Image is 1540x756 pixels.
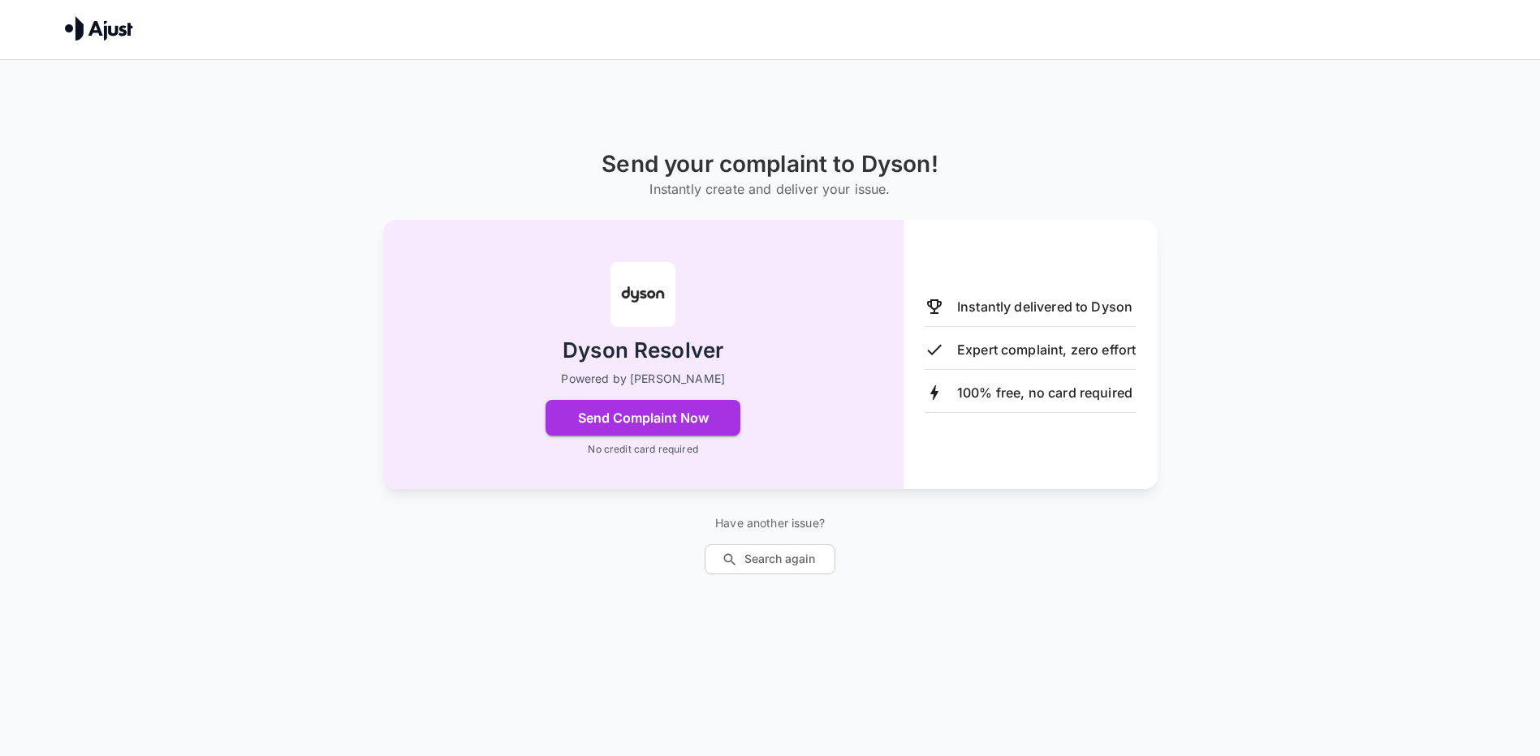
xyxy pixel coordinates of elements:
[957,383,1132,402] p: 100% free, no card required
[610,262,675,327] img: Dyson
[602,178,938,200] h6: Instantly create and deliver your issue.
[65,16,133,41] img: Ajust
[546,400,740,436] button: Send Complaint Now
[957,297,1132,316] p: Instantly delivered to Dyson
[957,340,1136,359] p: Expert complaint, zero effort
[602,151,938,178] h1: Send your complaint to Dyson!
[588,442,697,457] p: No credit card required
[705,515,835,531] p: Have another issue?
[705,544,835,574] button: Search again
[563,337,723,365] h2: Dyson Resolver
[561,371,725,387] p: Powered by [PERSON_NAME]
